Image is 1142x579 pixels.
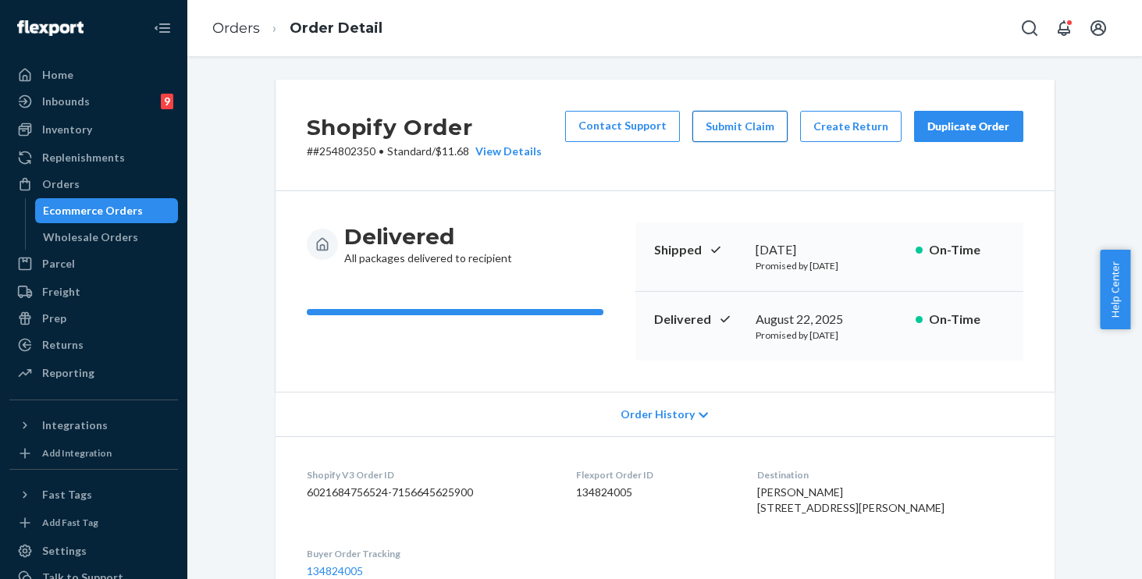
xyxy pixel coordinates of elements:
div: 9 [161,94,173,109]
a: Returns [9,332,178,357]
div: Fast Tags [42,487,92,503]
p: Shipped [654,241,743,259]
a: Replenishments [9,145,178,170]
button: View Details [469,144,542,159]
img: Flexport logo [17,20,84,36]
a: Add Fast Tag [9,513,178,532]
a: Wholesale Orders [35,225,179,250]
a: Home [9,62,178,87]
div: Prep [42,311,66,326]
p: # #254802350 / $11.68 [307,144,542,159]
a: Inventory [9,117,178,142]
h2: Shopify Order [307,111,542,144]
a: Add Integration [9,444,178,463]
a: Settings [9,538,178,563]
span: Order History [621,407,695,422]
a: Inbounds9 [9,89,178,114]
p: On-Time [929,241,1005,259]
a: Prep [9,306,178,331]
span: • [379,144,384,158]
div: Returns [42,337,84,353]
div: Ecommerce Orders [43,203,143,218]
a: Contact Support [565,111,680,142]
button: Open notifications [1048,12,1080,44]
dt: Shopify V3 Order ID [307,468,552,481]
a: Order Detail [290,20,382,37]
button: Duplicate Order [914,111,1023,142]
a: Freight [9,279,178,304]
div: [DATE] [756,241,903,259]
a: 134824005 [307,564,363,577]
div: Reporting [42,365,94,381]
span: Standard [387,144,432,158]
h3: Delivered [344,222,512,250]
div: Settings [42,543,87,559]
p: Promised by [DATE] [756,259,903,272]
a: Orders [9,172,178,197]
button: Open Search Box [1014,12,1045,44]
div: August 22, 2025 [756,311,903,329]
ol: breadcrumbs [200,5,395,52]
dt: Buyer Order Tracking [307,547,552,560]
p: Promised by [DATE] [756,329,903,342]
a: Ecommerce Orders [35,198,179,223]
div: Inventory [42,122,92,137]
dd: 134824005 [576,485,732,500]
p: Delivered [654,311,743,329]
dt: Destination [757,468,1023,481]
div: Duplicate Order [927,119,1010,134]
a: Parcel [9,251,178,276]
div: Inbounds [42,94,90,109]
div: Add Integration [42,446,112,460]
div: Freight [42,284,80,300]
button: Open account menu [1083,12,1114,44]
button: Submit Claim [692,111,788,142]
div: Parcel [42,256,75,272]
div: Wholesale Orders [43,229,138,245]
dt: Flexport Order ID [576,468,732,481]
button: Create Return [800,111,902,142]
a: Reporting [9,361,178,385]
div: Orders [42,176,80,192]
button: Close Navigation [147,12,178,44]
button: Help Center [1100,250,1130,329]
button: Fast Tags [9,482,178,507]
dd: 6021684756524-7156645625900 [307,485,552,500]
div: All packages delivered to recipient [344,222,512,266]
div: Integrations [42,417,108,433]
div: Replenishments [42,150,125,165]
button: Integrations [9,413,178,438]
p: On-Time [929,311,1005,329]
span: [PERSON_NAME] [STREET_ADDRESS][PERSON_NAME] [757,485,945,514]
div: Add Fast Tag [42,516,98,529]
div: Home [42,67,73,83]
a: Orders [212,20,260,37]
